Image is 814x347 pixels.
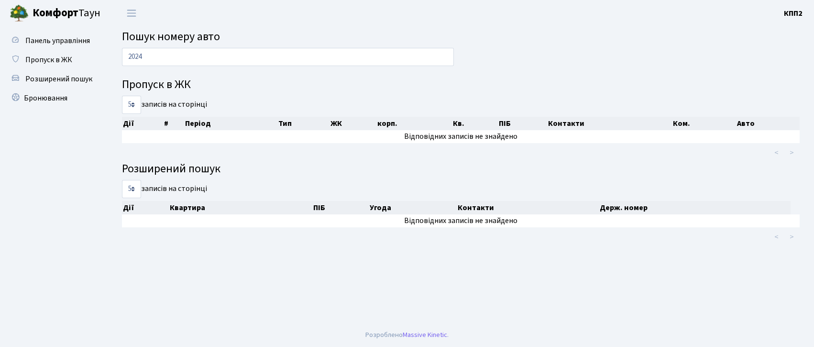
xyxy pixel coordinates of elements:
th: ПІБ [498,117,547,130]
th: Держ. номер [599,201,791,214]
th: Авто [736,117,800,130]
img: logo.png [10,4,29,23]
th: ЖК [330,117,377,130]
th: Кв. [452,117,498,130]
th: ПІБ [312,201,369,214]
th: Контакти [457,201,599,214]
input: Пошук [122,48,454,66]
a: Massive Kinetic [403,330,447,340]
span: Таун [33,5,100,22]
th: корп. [376,117,452,130]
th: Дії [122,201,169,214]
td: Відповідних записів не знайдено [122,214,800,227]
h4: Розширений пошук [122,162,800,176]
b: Комфорт [33,5,78,21]
a: Бронювання [5,89,100,108]
th: Контакти [547,117,671,130]
span: Пропуск в ЖК [25,55,72,65]
span: Пошук номеру авто [122,28,220,45]
th: Ком. [672,117,736,130]
h4: Пропуск в ЖК [122,78,800,92]
button: Переключити навігацію [120,5,143,21]
th: Квартира [169,201,312,214]
th: Угода [369,201,457,214]
th: Тип [277,117,330,130]
a: Панель управління [5,31,100,50]
a: Пропуск в ЖК [5,50,100,69]
span: Бронювання [24,93,67,103]
label: записів на сторінці [122,180,207,198]
select: записів на сторінці [122,180,141,198]
th: Період [184,117,277,130]
td: Відповідних записів не знайдено [122,130,800,143]
th: # [163,117,184,130]
th: Дії [122,117,163,130]
span: Розширений пошук [25,74,92,84]
a: КПП2 [784,8,803,19]
div: Розроблено . [365,330,449,340]
a: Розширений пошук [5,69,100,89]
select: записів на сторінці [122,96,141,114]
label: записів на сторінці [122,96,207,114]
span: Панель управління [25,35,90,46]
